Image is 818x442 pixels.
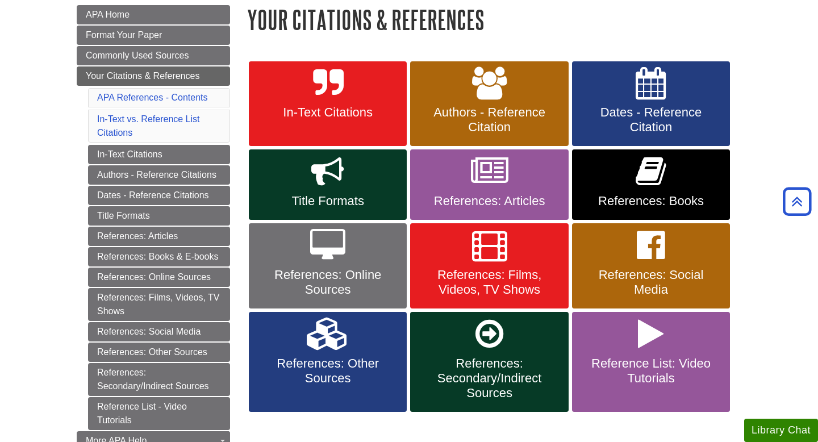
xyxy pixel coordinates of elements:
[410,149,568,220] a: References: Articles
[572,223,730,308] a: References: Social Media
[88,186,230,205] a: Dates - Reference Citations
[779,194,815,209] a: Back to Top
[249,61,407,147] a: In-Text Citations
[77,66,230,86] a: Your Citations & References
[257,194,398,209] span: Title Formats
[419,194,560,209] span: References: Articles
[581,268,721,297] span: References: Social Media
[88,397,230,430] a: Reference List - Video Tutorials
[581,105,721,135] span: Dates - Reference Citation
[88,165,230,185] a: Authors - Reference Citations
[581,194,721,209] span: References: Books
[257,105,398,120] span: In-Text Citations
[410,61,568,147] a: Authors - Reference Citation
[77,46,230,65] a: Commonly Used Sources
[97,114,200,137] a: In-Text vs. Reference List Citations
[86,51,189,60] span: Commonly Used Sources
[410,223,568,308] a: References: Films, Videos, TV Shows
[86,71,199,81] span: Your Citations & References
[88,206,230,226] a: Title Formats
[97,93,207,102] a: APA References - Contents
[88,227,230,246] a: References: Articles
[86,10,130,19] span: APA Home
[744,419,818,442] button: Library Chat
[572,149,730,220] a: References: Books
[419,356,560,401] span: References: Secondary/Indirect Sources
[249,312,407,412] a: References: Other Sources
[88,343,230,362] a: References: Other Sources
[419,105,560,135] span: Authors - Reference Citation
[419,268,560,297] span: References: Films, Videos, TV Shows
[77,5,230,24] a: APA Home
[247,5,741,34] h1: Your Citations & References
[249,223,407,308] a: References: Online Sources
[257,268,398,297] span: References: Online Sources
[410,312,568,412] a: References: Secondary/Indirect Sources
[249,149,407,220] a: Title Formats
[86,30,162,40] span: Format Your Paper
[581,356,721,386] span: Reference List: Video Tutorials
[88,322,230,341] a: References: Social Media
[572,61,730,147] a: Dates - Reference Citation
[88,247,230,266] a: References: Books & E-books
[257,356,398,386] span: References: Other Sources
[88,268,230,287] a: References: Online Sources
[88,145,230,164] a: In-Text Citations
[88,288,230,321] a: References: Films, Videos, TV Shows
[77,26,230,45] a: Format Your Paper
[88,363,230,396] a: References: Secondary/Indirect Sources
[572,312,730,412] a: Reference List: Video Tutorials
